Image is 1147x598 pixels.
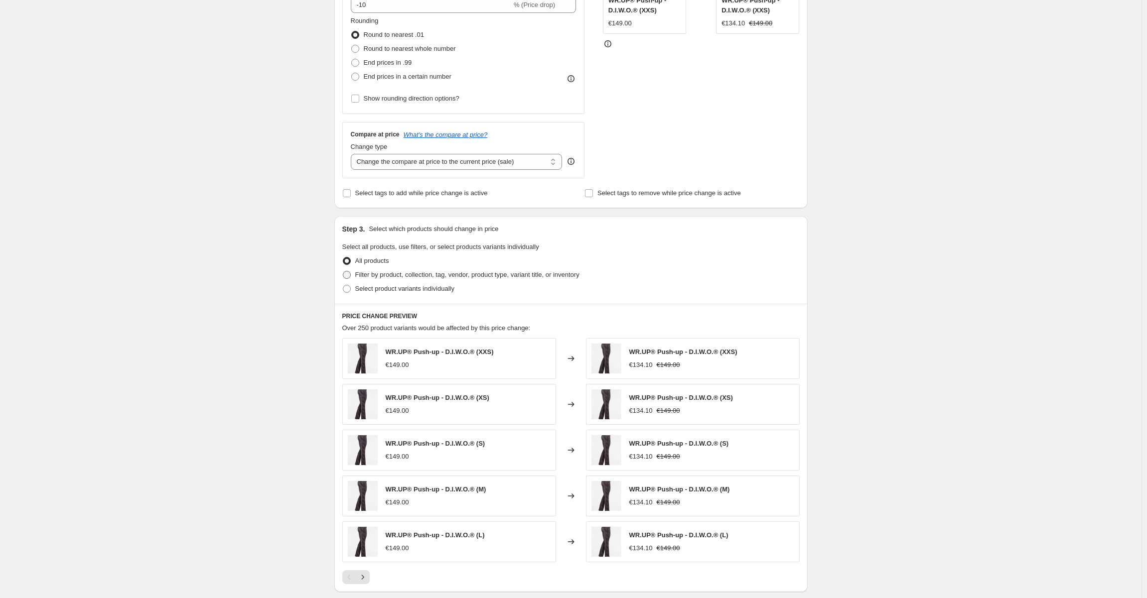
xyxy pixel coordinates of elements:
img: 621_80x.jpg [348,481,378,511]
strike: €149.00 [657,360,680,370]
div: help [566,156,576,166]
h6: PRICE CHANGE PREVIEW [342,312,800,320]
div: €149.00 [386,360,409,370]
img: 621_80x.jpg [348,389,378,419]
span: Show rounding direction options? [364,95,459,102]
strike: €149.00 [657,497,680,507]
span: WR.UP® Push-up - D.I.W.O.® (S) [629,440,729,447]
div: €149.00 [386,452,409,462]
span: Select tags to remove while price change is active [597,189,741,197]
div: €149.00 [386,543,409,553]
h3: Compare at price [351,130,400,138]
span: WR.UP® Push-up - D.I.W.O.® (L) [629,531,728,539]
div: €149.00 [386,406,409,416]
span: WR.UP® Push-up - D.I.W.O.® (XS) [629,394,733,401]
strike: €149.00 [657,543,680,553]
span: WR.UP® Push-up - D.I.W.O.® (XXS) [386,348,494,356]
span: % (Price drop) [514,1,555,8]
p: Select which products should change in price [369,224,498,234]
span: Select product variants individually [355,285,454,292]
img: 621_80x.jpg [348,435,378,465]
div: €149.00 [608,18,632,28]
div: €134.10 [629,543,653,553]
div: €134.10 [721,18,745,28]
strike: €149.00 [749,18,772,28]
span: WR.UP® Push-up - D.I.W.O.® (XS) [386,394,489,401]
span: WR.UP® Push-up - D.I.W.O.® (M) [629,485,730,493]
span: Rounding [351,17,379,24]
h2: Step 3. [342,224,365,234]
div: €134.10 [629,360,653,370]
span: Filter by product, collection, tag, vendor, product type, variant title, or inventory [355,271,579,278]
img: 621_80x.jpg [591,389,621,419]
nav: Pagination [342,570,370,584]
div: €134.10 [629,406,653,416]
span: All products [355,257,389,264]
span: End prices in .99 [364,59,412,66]
span: Change type [351,143,388,150]
span: WR.UP® Push-up - D.I.W.O.® (XXS) [629,348,737,356]
button: What's the compare at price? [404,131,488,138]
div: €149.00 [386,497,409,507]
img: 621_80x.jpg [591,344,621,373]
span: WR.UP® Push-up - D.I.W.O.® (S) [386,440,485,447]
img: 621_80x.jpg [591,481,621,511]
span: WR.UP® Push-up - D.I.W.O.® (L) [386,531,485,539]
div: €134.10 [629,497,653,507]
div: €134.10 [629,452,653,462]
img: 621_80x.jpg [348,527,378,557]
img: 621_80x.jpg [348,344,378,373]
img: 621_80x.jpg [591,435,621,465]
span: WR.UP® Push-up - D.I.W.O.® (M) [386,485,486,493]
span: Select tags to add while price change is active [355,189,488,197]
button: Next [356,570,370,584]
img: 621_80x.jpg [591,527,621,557]
strike: €149.00 [657,452,680,462]
span: End prices in a certain number [364,73,451,80]
strike: €149.00 [657,406,680,416]
span: Round to nearest whole number [364,45,456,52]
span: Select all products, use filters, or select products variants individually [342,243,539,250]
span: Round to nearest .01 [364,31,424,38]
span: Over 250 product variants would be affected by this price change: [342,324,531,332]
